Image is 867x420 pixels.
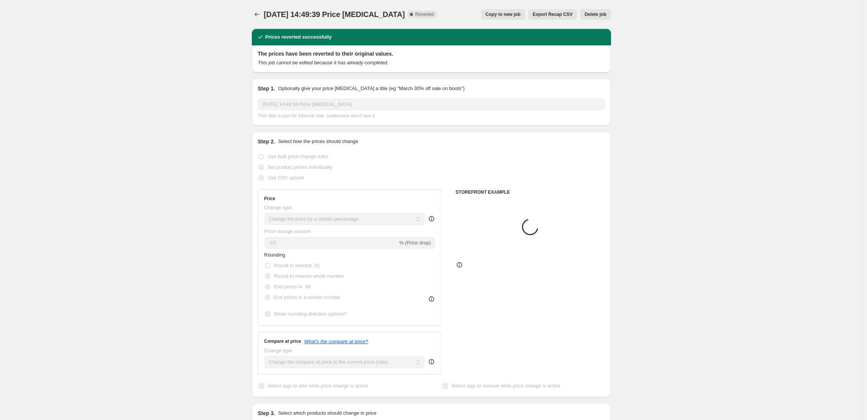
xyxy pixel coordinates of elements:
[264,229,311,234] span: Price change amount
[258,50,605,58] h2: The prices have been reverted to their original values.
[528,9,577,20] button: Export Recap CSV
[451,383,560,389] span: Select tags to remove while price change is active
[274,263,320,268] span: Round to nearest .01
[274,273,344,279] span: Round to nearest whole number
[278,85,464,92] p: Optionally give your price [MEDICAL_DATA] a title (eg "March 30% off sale on boots")
[264,338,301,344] h3: Compare at price
[580,9,611,20] button: Delete job
[485,11,521,17] span: Copy to new job
[264,252,285,258] span: Rounding
[258,409,275,417] h2: Step 3.
[268,175,304,180] span: Use CSV upload
[304,339,368,344] button: What's the compare at price?
[481,9,525,20] button: Copy to new job
[265,33,332,41] h2: Prices reverted successfully
[428,358,435,366] div: help
[428,215,435,222] div: help
[264,205,292,210] span: Change type
[264,237,398,249] input: -15
[399,240,431,246] span: % (Price drop)
[264,196,275,202] h3: Price
[258,113,375,118] span: This title is just for internal use, customers won't see it
[274,294,341,300] span: End prices in a certain number
[415,11,434,17] span: Reverted
[274,284,311,289] span: End prices in .99
[456,189,605,195] h6: STOREFRONT EXAMPLE
[264,10,405,19] span: [DATE] 14:49:39 Price [MEDICAL_DATA]
[264,348,292,353] span: Change type
[585,11,606,17] span: Delete job
[258,85,275,92] h2: Step 1.
[274,311,347,317] span: Show rounding direction options?
[258,60,389,65] i: This job cannot be edited because it has already completed.
[268,154,328,159] span: Use bulk price change rules
[268,383,368,389] span: Select tags to add while price change is active
[278,409,376,417] p: Select which products should change in price
[258,138,275,145] h2: Step 2.
[533,11,572,17] span: Export Recap CSV
[258,98,605,110] input: 30% off holiday sale
[252,9,262,20] button: Price change jobs
[268,164,333,170] span: Set product prices individually
[278,138,358,145] p: Select how the prices should change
